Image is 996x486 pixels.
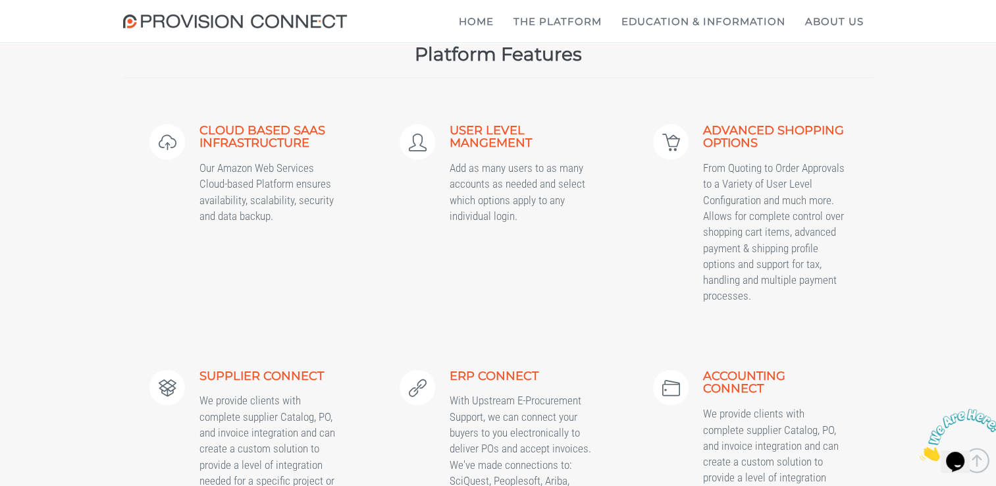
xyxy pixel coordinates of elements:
iframe: chat widget [914,404,996,466]
p: From Quoting to Order Approvals to a Variety of User Level Configuration and much more. Allows fo... [703,160,846,304]
h3: ERP Connect [450,370,592,383]
h3: Supplier Connect [199,370,342,383]
p: Our Amazon Web Services Cloud-based Platform ensures availability, scalability, security and data... [199,160,342,224]
h3: Cloud Based SAAS Infrastructure [199,124,342,151]
h3: User Level Mangement [450,124,592,151]
img: Provision Connect [123,14,354,28]
h3: Advanced Shopping Options [703,124,846,151]
img: Chat attention grabber [5,5,87,57]
p: Add as many users to as many accounts as needed and select which options apply to any individual ... [450,160,592,224]
h3: Accounting Connect [703,370,846,396]
h3: Platform Features [123,44,874,65]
